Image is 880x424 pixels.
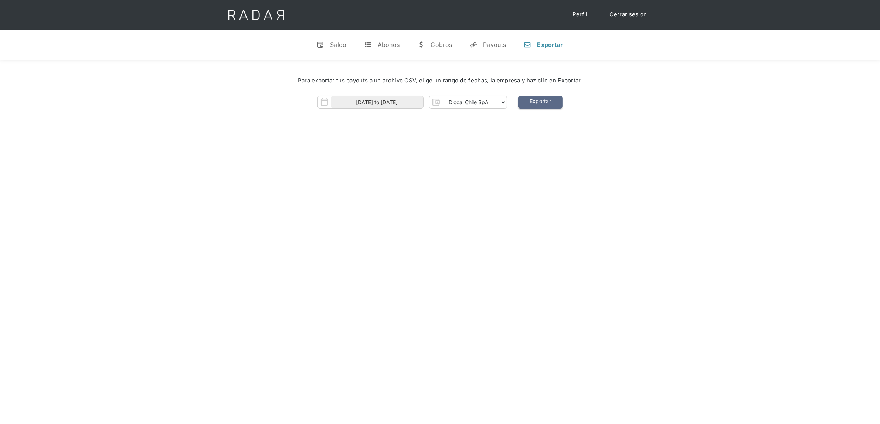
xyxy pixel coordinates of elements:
[524,41,531,48] div: n
[483,41,506,48] div: Payouts
[378,41,400,48] div: Abonos
[470,41,477,48] div: y
[537,41,563,48] div: Exportar
[565,7,595,22] a: Perfil
[22,76,858,85] div: Para exportar tus payouts a un archivo CSV, elige un rango de fechas, la empresa y haz clic en Ex...
[602,7,655,22] a: Cerrar sesión
[364,41,372,48] div: t
[417,41,425,48] div: w
[317,96,507,109] form: Form
[431,41,452,48] div: Cobros
[330,41,347,48] div: Saldo
[518,96,563,109] a: Exportar
[317,41,324,48] div: v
